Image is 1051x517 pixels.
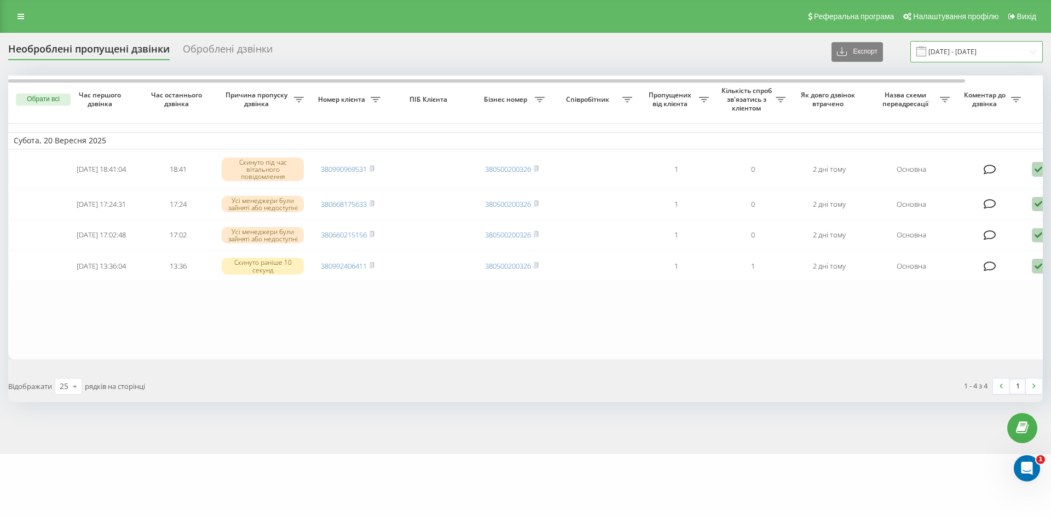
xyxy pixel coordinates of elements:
[321,230,367,240] a: 380660215156
[140,220,216,249] td: 17:02
[222,158,304,182] div: Скинуто під час вітального повідомлення
[321,261,367,271] a: 380992406411
[868,152,955,188] td: Основна
[638,152,714,188] td: 1
[791,152,868,188] td: 2 дні тому
[222,196,304,212] div: Усі менеджери були зайняті або недоступні
[714,152,791,188] td: 0
[148,91,207,108] span: Час останнього дзвінка
[800,91,859,108] span: Як довго дзвінок втрачено
[638,220,714,249] td: 1
[868,252,955,281] td: Основна
[638,190,714,219] td: 1
[1009,379,1026,394] a: 1
[16,94,71,106] button: Обрати всі
[222,258,304,274] div: Скинуто раніше 10 секунд
[961,91,1011,108] span: Коментар до дзвінка
[556,95,622,104] span: Співробітник
[485,164,531,174] a: 380500200326
[321,164,367,174] a: 380990969531
[60,381,68,392] div: 25
[140,190,216,219] td: 17:24
[1014,455,1040,481] iframe: Intercom live chat
[868,220,955,249] td: Основна
[714,252,791,281] td: 1
[63,252,140,281] td: [DATE] 13:36:04
[814,12,894,21] span: Реферальна програма
[8,43,170,60] div: Необроблені пропущені дзвінки
[140,152,216,188] td: 18:41
[395,95,464,104] span: ПІБ Клієнта
[714,220,791,249] td: 0
[315,95,371,104] span: Номер клієнта
[643,91,699,108] span: Пропущених від клієнта
[791,252,868,281] td: 2 дні тому
[791,220,868,249] td: 2 дні тому
[964,380,988,391] div: 1 - 4 з 4
[140,252,216,281] td: 13:36
[485,261,531,271] a: 380500200326
[321,199,367,209] a: 380668175633
[1017,12,1036,21] span: Вихід
[479,95,535,104] span: Бізнес номер
[63,152,140,188] td: [DATE] 18:41:04
[913,12,998,21] span: Налаштування профілю
[873,91,940,108] span: Назва схеми переадресації
[63,190,140,219] td: [DATE] 17:24:31
[714,190,791,219] td: 0
[831,42,883,62] button: Експорт
[720,86,776,112] span: Кількість спроб зв'язатись з клієнтом
[485,230,531,240] a: 380500200326
[1036,455,1045,464] span: 1
[85,381,145,391] span: рядків на сторінці
[485,199,531,209] a: 380500200326
[222,227,304,243] div: Усі менеджери були зайняті або недоступні
[868,190,955,219] td: Основна
[222,91,294,108] span: Причина пропуску дзвінка
[183,43,273,60] div: Оброблені дзвінки
[638,252,714,281] td: 1
[72,91,131,108] span: Час першого дзвінка
[791,190,868,219] td: 2 дні тому
[8,381,52,391] span: Відображати
[63,220,140,249] td: [DATE] 17:02:48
